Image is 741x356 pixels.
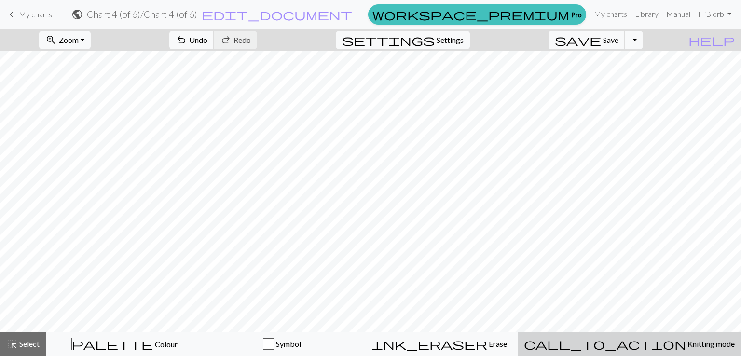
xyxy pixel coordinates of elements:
[19,10,52,19] span: My charts
[549,31,625,49] button: Save
[6,8,17,21] span: keyboard_arrow_left
[202,8,352,21] span: edit_document
[189,35,207,44] span: Undo
[371,337,487,351] span: ink_eraser
[59,35,79,44] span: Zoom
[336,31,470,49] button: SettingsSettings
[662,4,694,24] a: Manual
[6,337,18,351] span: highlight_alt
[686,339,735,348] span: Knitting mode
[203,332,360,356] button: Symbol
[437,34,464,46] span: Settings
[342,34,435,46] i: Settings
[6,6,52,23] a: My charts
[153,340,178,349] span: Colour
[274,339,301,348] span: Symbol
[342,33,435,47] span: settings
[87,9,197,20] h2: Chart 4 (of 6) / Chart 4 (of 6)
[46,332,203,356] button: Colour
[518,332,741,356] button: Knitting mode
[169,31,214,49] button: Undo
[487,339,507,348] span: Erase
[688,33,735,47] span: help
[555,33,601,47] span: save
[590,4,631,24] a: My charts
[39,31,91,49] button: Zoom
[71,8,83,21] span: public
[603,35,618,44] span: Save
[18,339,40,348] span: Select
[631,4,662,24] a: Library
[372,8,569,21] span: workspace_premium
[176,33,187,47] span: undo
[368,4,586,25] a: Pro
[360,332,518,356] button: Erase
[45,33,57,47] span: zoom_in
[694,4,735,24] a: HiBlorb
[72,337,153,351] span: palette
[524,337,686,351] span: call_to_action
